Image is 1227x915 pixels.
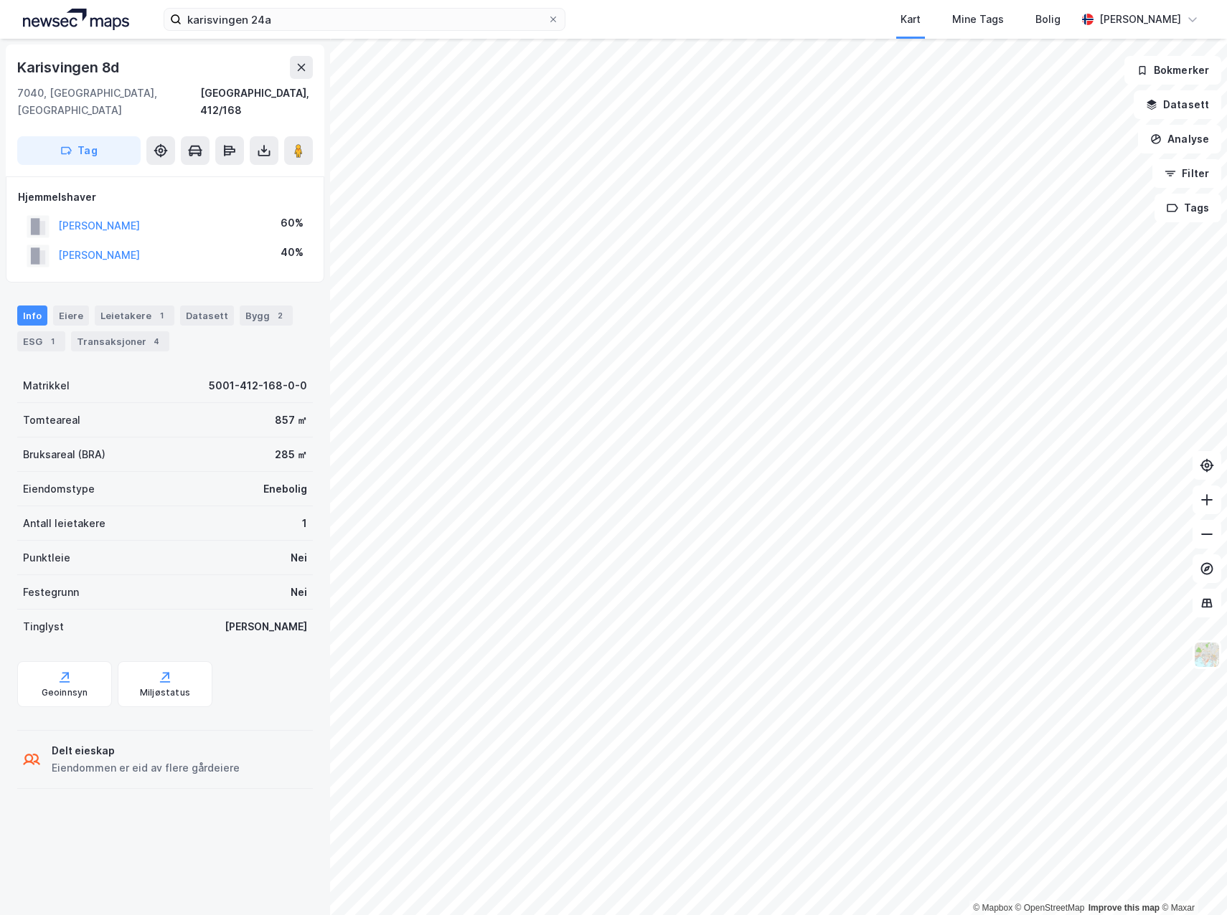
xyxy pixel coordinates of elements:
div: Enebolig [263,480,307,498]
div: Nei [291,549,307,566]
div: 40% [281,244,304,261]
div: Mine Tags [952,11,1004,28]
div: 4 [149,334,164,349]
img: Z [1193,641,1221,668]
div: Tomteareal [23,412,80,429]
a: OpenStreetMap [1015,903,1085,913]
div: 1 [302,515,307,532]
div: Kart [901,11,921,28]
div: Bygg [240,305,293,326]
input: Søk på adresse, matrikkel, gårdeiere, leietakere eller personer [182,9,547,30]
div: 857 ㎡ [275,412,307,429]
div: 7040, [GEOGRAPHIC_DATA], [GEOGRAPHIC_DATA] [17,85,200,119]
div: Bolig [1035,11,1061,28]
div: Info [17,305,47,326]
div: Datasett [180,305,234,326]
div: Leietakere [95,305,174,326]
button: Bokmerker [1124,56,1221,85]
div: 5001-412-168-0-0 [209,377,307,394]
div: Matrikkel [23,377,70,394]
div: Geoinnsyn [42,687,88,698]
div: 2 [273,308,287,323]
div: ESG [17,331,65,351]
div: Kontrollprogram for chat [1155,846,1227,915]
iframe: Chat Widget [1155,846,1227,915]
div: Nei [291,584,307,601]
div: Punktleie [23,549,70,566]
button: Datasett [1134,90,1221,119]
div: [GEOGRAPHIC_DATA], 412/168 [200,85,313,119]
div: Antall leietakere [23,515,105,532]
div: Karisvingen 8d [17,56,122,79]
div: [PERSON_NAME] [225,618,307,635]
div: [PERSON_NAME] [1099,11,1181,28]
div: Transaksjoner [71,331,169,351]
div: 1 [45,334,60,349]
a: Improve this map [1089,903,1160,913]
div: Eiere [53,305,89,326]
div: Eiendommen er eid av flere gårdeiere [52,759,240,777]
div: Miljøstatus [140,687,190,698]
button: Tag [17,136,141,165]
div: Hjemmelshaver [18,189,312,206]
div: 60% [281,214,304,232]
div: Festegrunn [23,584,79,601]
div: Tinglyst [23,618,64,635]
div: 285 ㎡ [275,446,307,463]
div: Delt eieskap [52,742,240,759]
div: Bruksareal (BRA) [23,446,105,463]
div: 1 [154,308,169,323]
button: Filter [1152,159,1221,188]
a: Mapbox [973,903,1012,913]
button: Tags [1155,194,1221,222]
div: Eiendomstype [23,480,95,498]
img: logo.a4113a55bc3d86da70a041830d287a7e.svg [23,9,129,30]
button: Analyse [1138,125,1221,153]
